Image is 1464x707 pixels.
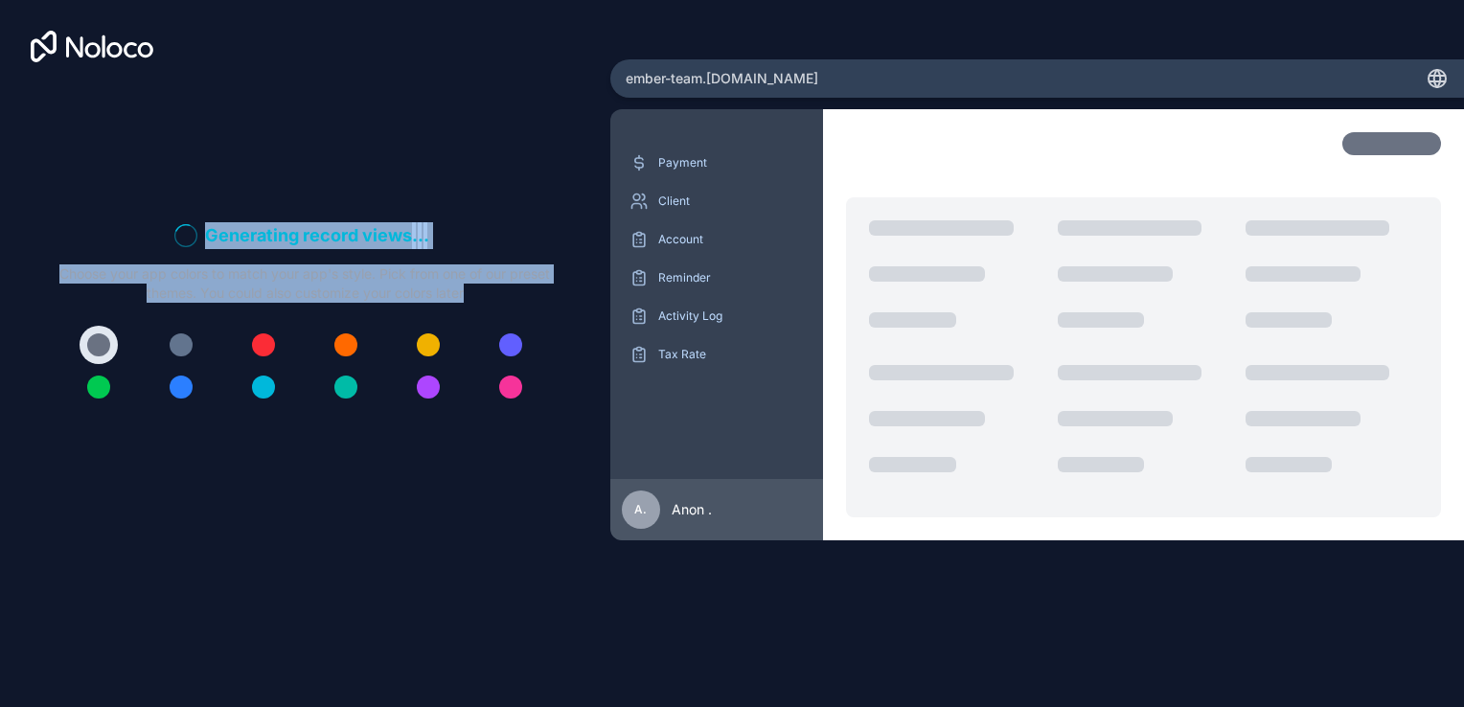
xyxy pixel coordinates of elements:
span: Anon . [672,500,712,519]
p: Tax Rate [658,347,805,362]
span: . [423,222,429,249]
p: Choose your app colors to match your app's style. Pick from one of our preset themes. You could a... [59,264,550,303]
span: A. [634,502,647,517]
div: scrollable content [626,148,809,464]
p: Reminder [658,270,805,285]
p: Client [658,194,805,209]
h6: Generating record views [205,222,435,249]
span: ember-team .[DOMAIN_NAME] [626,69,818,88]
span: . [418,222,423,249]
p: Activity Log [658,308,805,324]
p: Account [658,232,805,247]
p: Payment [658,155,805,171]
span: . [412,222,418,249]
